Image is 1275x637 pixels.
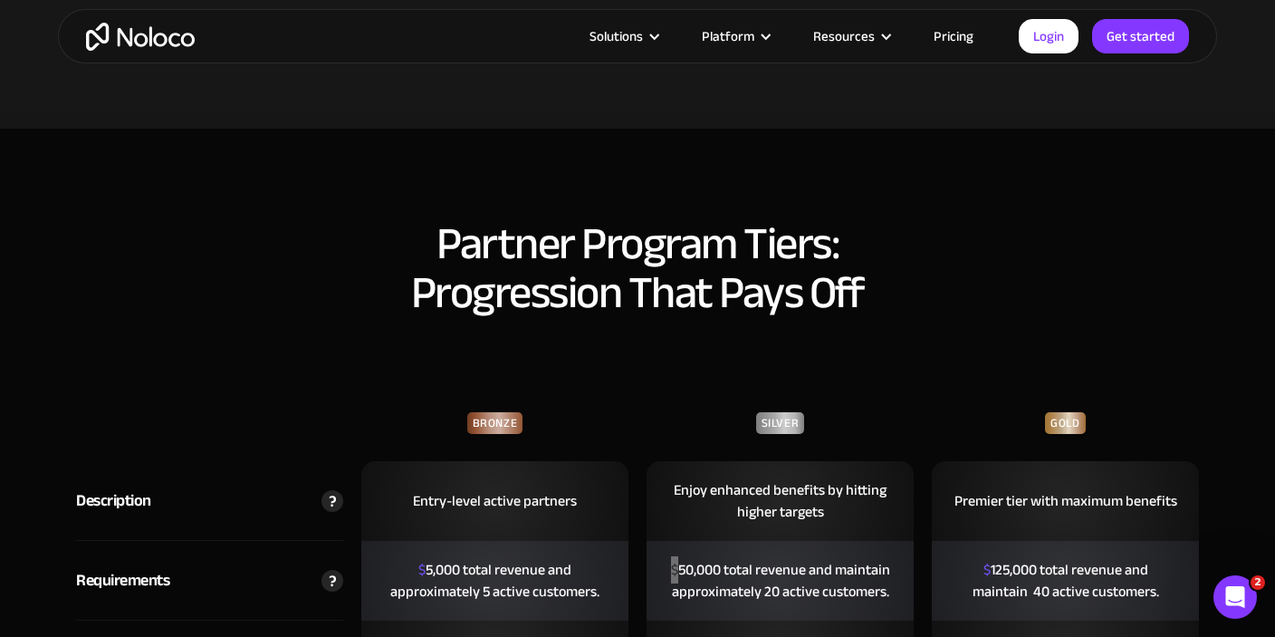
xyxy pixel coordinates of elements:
a: Pricing [911,24,996,48]
span: Make [573,593,601,617]
span: Stacker [573,544,614,568]
a: home [86,23,195,51]
span: Airtable [573,470,616,495]
div: Solutions [567,24,679,48]
div: Entry-level active partners [399,472,590,530]
div: Premier tier with maximum benefits [941,472,1191,530]
div: Platform [702,24,754,48]
div: Silver [756,412,805,434]
input: Database design [5,524,16,536]
span: Business process automation [21,470,174,495]
div: Resources [791,24,911,48]
span: $ [983,556,991,584]
div: 5,000 total revenue and approximately 5 active customers. [361,541,628,621]
span: Glide [573,519,599,544]
h2: Partner Program Tiers: Progression That Pays Off [76,219,1199,317]
div: Gold [1045,412,1086,434]
span: Softr [573,495,600,519]
span: I don't work with any other vendors [573,446,761,470]
input: Softr [557,499,569,511]
input: Internal tool development [5,450,16,462]
div: Description [76,487,151,515]
input: [DEMOGRAPHIC_DATA] [557,573,569,584]
div: 125,000 total revenue and maintain 40 active customers. [959,541,1173,621]
div: Platform [679,24,791,48]
input: I don't work with any other vendors [557,450,569,462]
input: Stacker [557,548,569,560]
span: 2 [1251,575,1265,590]
span: Client portal development [21,544,159,568]
input: Glide [557,524,569,536]
span: $ [418,556,426,584]
input: Airtable [557,475,569,487]
iframe: Intercom live chat [1213,575,1257,619]
input: Zapier [557,622,569,633]
span: Do you currently partner with any of the following tools? [552,417,849,441]
div: Bronze [467,412,523,434]
a: Login [1019,19,1078,53]
input: Other [5,573,16,584]
span: Database design [21,519,109,544]
a: Get started [1092,19,1189,53]
span: [DEMOGRAPHIC_DATA] [573,568,688,593]
div: Requirements [76,567,169,594]
span: $ [671,556,678,584]
div: Resources [813,24,875,48]
span: AI Powered Worklows [21,495,133,519]
span: Other [21,568,51,593]
input: AI Powered Worklows [5,499,16,511]
input: Make [557,597,569,609]
input: Business process automation [5,475,16,487]
div: 50,000 total revenue and maintain approximately 20 active customers. [647,541,914,621]
input: Client portal development [5,548,16,560]
div: Solutions [590,24,643,48]
span: Internal tool development [21,446,158,470]
div: Enjoy enhanced benefits by hitting higher targets [647,461,914,541]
